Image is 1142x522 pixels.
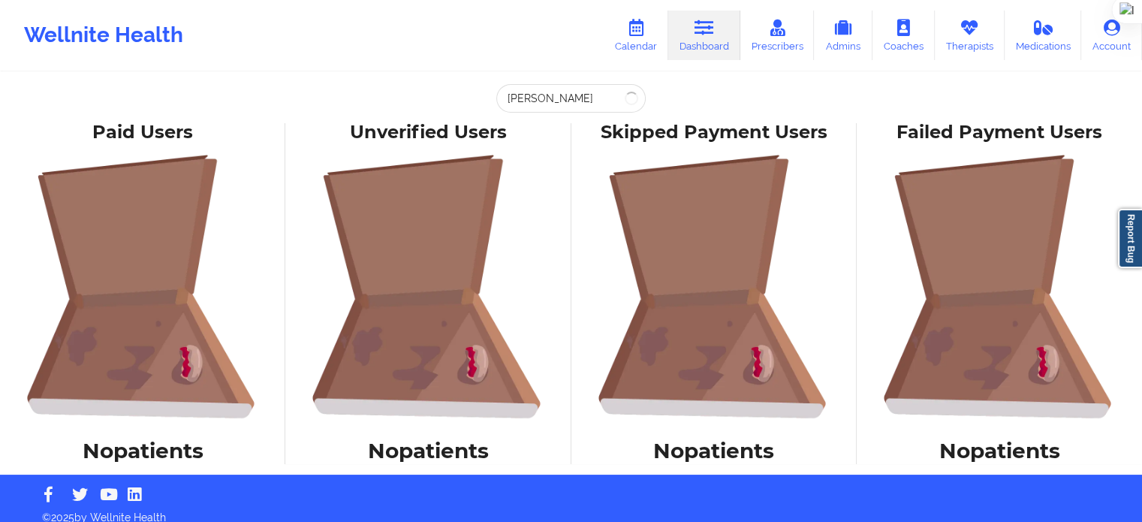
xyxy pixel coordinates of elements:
a: Dashboard [668,11,740,60]
a: Account [1081,11,1142,60]
h1: No patients [582,437,846,464]
div: Failed Payment Users [867,121,1131,144]
img: foRBiVDZMKwAAAAASUVORK5CYII= [11,154,275,418]
a: Coaches [872,11,935,60]
a: Therapists [935,11,1005,60]
a: Calendar [604,11,668,60]
a: Prescribers [740,11,815,60]
h1: No patients [296,437,560,464]
div: Unverified Users [296,121,560,144]
a: Medications [1005,11,1082,60]
h1: No patients [11,437,275,464]
img: foRBiVDZMKwAAAAASUVORK5CYII= [296,154,560,418]
a: Admins [814,11,872,60]
div: Skipped Payment Users [582,121,846,144]
a: Report Bug [1118,209,1142,268]
h1: No patients [867,437,1131,464]
img: foRBiVDZMKwAAAAASUVORK5CYII= [867,154,1131,418]
img: foRBiVDZMKwAAAAASUVORK5CYII= [582,154,846,418]
div: Paid Users [11,121,275,144]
